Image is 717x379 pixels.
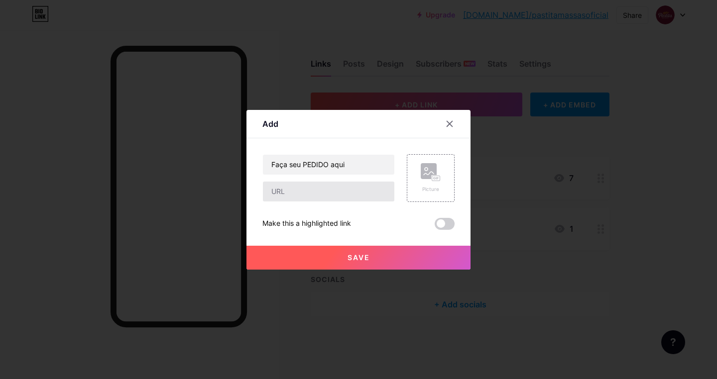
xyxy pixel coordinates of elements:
[348,253,370,262] span: Save
[246,246,471,270] button: Save
[262,118,278,130] div: Add
[263,155,394,175] input: Title
[263,182,394,201] input: URL
[262,218,351,230] div: Make this a highlighted link
[421,186,441,193] div: Picture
